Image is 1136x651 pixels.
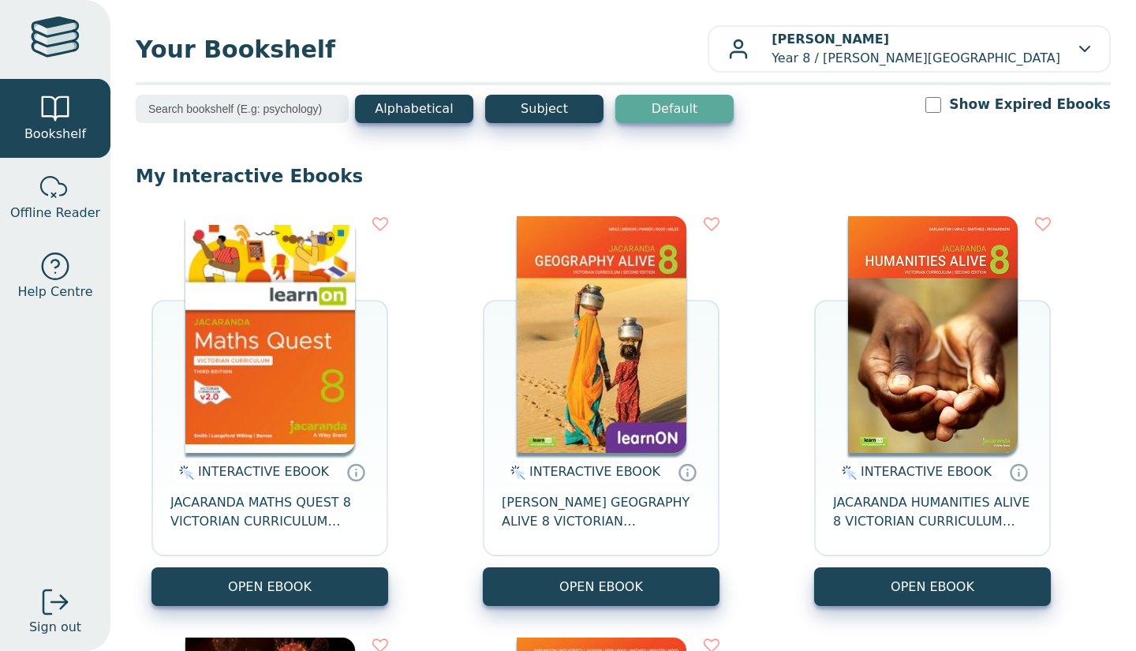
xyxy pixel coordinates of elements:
button: OPEN EBOOK [151,567,388,606]
span: Bookshelf [24,125,86,144]
span: Offline Reader [10,204,100,223]
label: Show Expired Ebooks [949,95,1111,114]
a: Interactive eBooks are accessed online via the publisher’s portal. They contain interactive resou... [1009,462,1028,481]
button: OPEN EBOOK [814,567,1051,606]
button: Default [615,95,734,123]
img: interactive.svg [837,463,857,482]
button: OPEN EBOOK [483,567,719,606]
span: INTERACTIVE EBOOK [198,464,329,479]
span: [PERSON_NAME] GEOGRAPHY ALIVE 8 VICTORIAN CURRICULUM LEARNON EBOOK 2E [502,493,701,531]
img: interactive.svg [174,463,194,482]
span: JACARANDA HUMANITIES ALIVE 8 VICTORIAN CURRICULUM LEARNON EBOOK 2E [833,493,1032,531]
button: [PERSON_NAME]Year 8 / [PERSON_NAME][GEOGRAPHIC_DATA] [708,25,1111,73]
img: interactive.svg [506,463,525,482]
span: INTERACTIVE EBOOK [861,464,992,479]
p: My Interactive Ebooks [136,164,1111,188]
span: JACARANDA MATHS QUEST 8 VICTORIAN CURRICULUM LEARNON EBOOK 3E [170,493,369,531]
p: Year 8 / [PERSON_NAME][GEOGRAPHIC_DATA] [772,30,1060,68]
input: Search bookshelf (E.g: psychology) [136,95,349,123]
a: Interactive eBooks are accessed online via the publisher’s portal. They contain interactive resou... [678,462,697,481]
button: Subject [485,95,603,123]
span: Your Bookshelf [136,32,708,67]
span: Sign out [29,618,81,637]
img: c004558a-e884-43ec-b87a-da9408141e80.jpg [185,216,355,453]
span: Help Centre [17,282,92,301]
b: [PERSON_NAME] [772,32,889,47]
button: Alphabetical [355,95,473,123]
img: 5407fe0c-7f91-e911-a97e-0272d098c78b.jpg [517,216,686,453]
span: INTERACTIVE EBOOK [529,464,660,479]
img: bee2d5d4-7b91-e911-a97e-0272d098c78b.jpg [848,216,1018,453]
a: Interactive eBooks are accessed online via the publisher’s portal. They contain interactive resou... [346,462,365,481]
